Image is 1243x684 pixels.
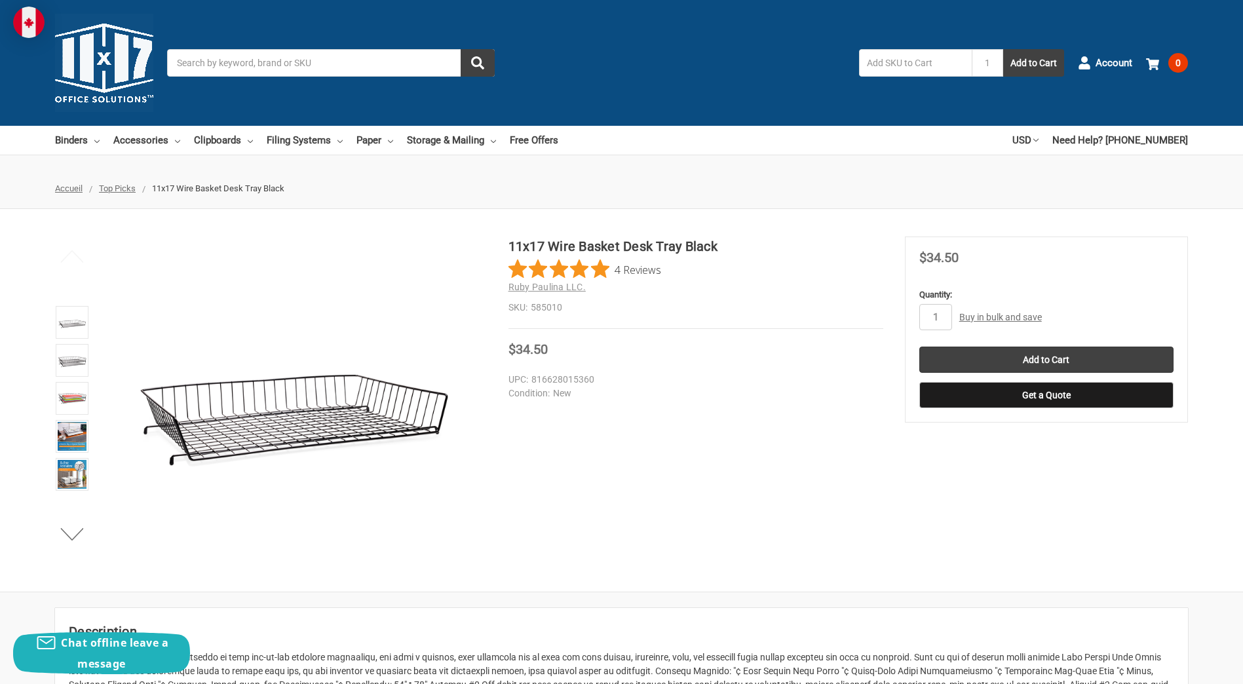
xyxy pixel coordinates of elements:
[919,347,1174,373] input: Add to Cart
[99,183,136,193] a: Top Picks
[356,126,393,155] a: Paper
[919,382,1174,408] button: Get a Quote
[1168,53,1188,73] span: 0
[508,301,883,314] dd: 585010
[69,622,1174,641] h2: Description
[55,183,83,193] a: Accueil
[1078,46,1132,80] a: Account
[1052,126,1188,155] a: Need Help? [PHONE_NUMBER]
[58,460,86,489] img: 11x17 Wire Basket Desk Tray Black
[267,126,343,155] a: Filing Systems
[58,346,86,375] img: 11x17 Wire Basket Desk Tray Black
[58,308,86,337] img: 11x17 Wire Basket Desk Tray Black
[510,126,558,155] a: Free Offers
[615,259,661,279] span: 4 Reviews
[407,126,496,155] a: Storage & Mailing
[1096,56,1132,71] span: Account
[959,312,1042,322] a: Buy in bulk and save
[13,7,45,38] img: duty and tax information for Canada
[52,521,92,547] button: Next
[13,632,190,674] button: Chat offline leave a message
[167,49,495,77] input: Search by keyword, brand or SKU
[1146,46,1188,80] a: 0
[508,259,661,279] button: Rated 5 out of 5 stars from 4 reviews. Jump to reviews.
[508,237,883,256] h1: 11x17 Wire Basket Desk Tray Black
[919,250,959,265] span: $34.50
[1003,49,1064,77] button: Add to Cart
[152,183,284,193] span: 11x17 Wire Basket Desk Tray Black
[61,636,168,671] span: Chat offline leave a message
[919,288,1174,301] label: Quantity:
[58,422,86,451] img: 11x17 Wire Basket Desk Tray Black
[508,373,528,387] dt: UPC:
[508,387,550,400] dt: Condition:
[508,341,548,357] span: $34.50
[58,384,86,413] img: 11”x17” Wire Baskets (585010) Black Coated
[508,387,877,400] dd: New
[508,282,586,292] a: Ruby Paulina LLC.
[113,126,180,155] a: Accessories
[859,49,972,77] input: Add SKU to Cart
[55,14,153,112] img: 11x17.com
[508,373,877,387] dd: 816628015360
[52,243,92,269] button: Previous
[194,126,253,155] a: Clipboards
[55,126,100,155] a: Binders
[1012,126,1039,155] a: USD
[129,237,457,564] img: 11x17 Wire Basket Desk Tray Black
[508,301,527,314] dt: SKU:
